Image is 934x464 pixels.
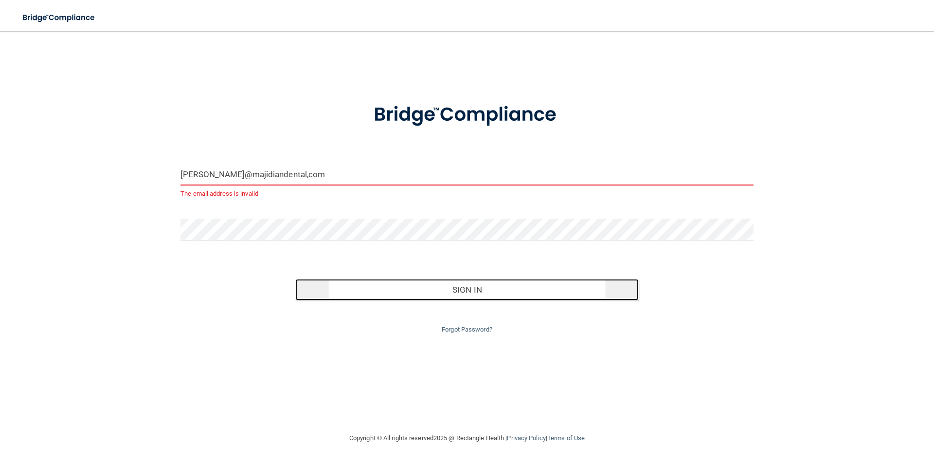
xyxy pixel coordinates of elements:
a: Privacy Policy [507,434,545,442]
div: Copyright © All rights reserved 2025 @ Rectangle Health | | [289,423,645,454]
p: The email address is invalid [180,188,754,200]
button: Sign In [295,279,639,300]
input: Email [180,164,754,186]
img: bridge_compliance_login_screen.278c3ca4.svg [354,90,580,140]
img: bridge_compliance_login_screen.278c3ca4.svg [15,8,104,28]
a: Forgot Password? [442,326,492,333]
a: Terms of Use [547,434,585,442]
iframe: Drift Widget Chat Controller [766,395,922,434]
